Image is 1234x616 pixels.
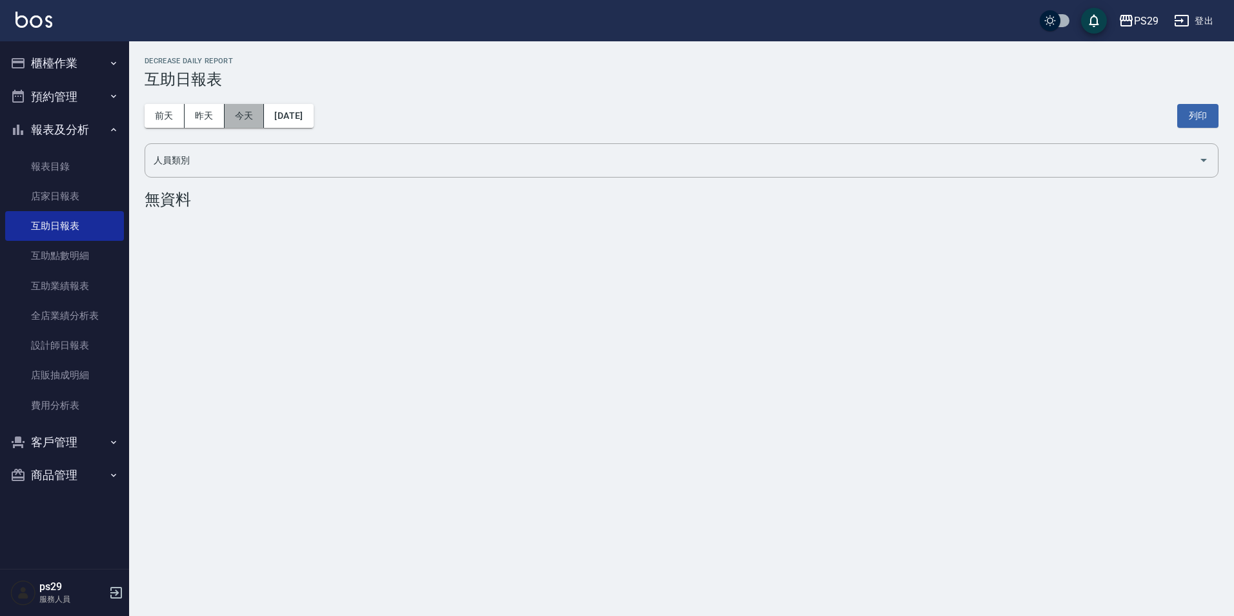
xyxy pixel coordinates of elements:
button: 登出 [1169,9,1219,33]
a: 報表目錄 [5,152,124,181]
input: 人員名稱 [150,149,1193,172]
button: 客戶管理 [5,426,124,459]
button: 前天 [145,104,185,128]
button: 商品管理 [5,458,124,492]
button: save [1081,8,1107,34]
img: Logo [15,12,52,28]
img: Person [10,580,36,606]
div: PS29 [1134,13,1158,29]
a: 設計師日報表 [5,331,124,360]
h3: 互助日報表 [145,70,1219,88]
button: 報表及分析 [5,113,124,147]
button: Open [1193,150,1214,170]
button: 今天 [225,104,265,128]
a: 互助業績報表 [5,271,124,301]
a: 全店業績分析表 [5,301,124,331]
button: 預約管理 [5,80,124,114]
button: 櫃檯作業 [5,46,124,80]
h5: ps29 [39,580,105,593]
a: 費用分析表 [5,391,124,420]
a: 店販抽成明細 [5,360,124,390]
button: 列印 [1177,104,1219,128]
a: 互助點數明細 [5,241,124,271]
div: 無資料 [145,190,1219,209]
button: [DATE] [264,104,313,128]
p: 服務人員 [39,593,105,605]
h2: Decrease Daily Report [145,57,1219,65]
button: PS29 [1113,8,1164,34]
a: 店家日報表 [5,181,124,211]
button: 昨天 [185,104,225,128]
a: 互助日報表 [5,211,124,241]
